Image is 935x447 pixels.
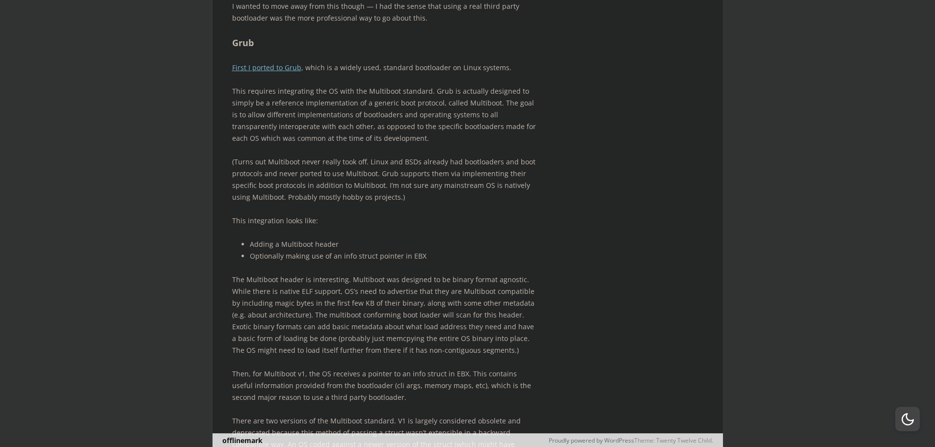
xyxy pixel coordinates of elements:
p: This integration looks like: [232,215,539,227]
li: Optionally making use of an info struct pointer in EBX [250,250,539,262]
li: Adding a Multiboot header [250,238,539,250]
p: I wanted to move away from this though — I had the sense that using a real third party bootloader... [232,0,539,24]
div: Theme: Twenty Twelve Child. [419,434,713,447]
p: Then, for Multiboot v1, the OS receives a pointer to an info struct in EBX. This contains useful ... [232,368,539,403]
a: offlinemark [222,436,263,445]
a: Proudly powered by WordPress [549,436,634,445]
p: (Turns out Multiboot never really took off. Linux and BSDs already had bootloaders and boot proto... [232,156,539,203]
p: The Multiboot header is interesting. Multiboot was designed to be binary format agnostic. While t... [232,274,539,356]
p: , which is a widely used, standard bootloader on Linux systems. [232,62,539,74]
h2: Grub [232,36,539,50]
p: This requires integrating the OS with the Multiboot standard. Grub is actually designed to simply... [232,85,539,144]
a: First I ported to Grub [232,63,301,72]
